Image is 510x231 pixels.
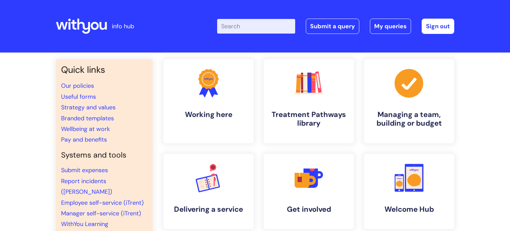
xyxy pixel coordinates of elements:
a: Get involved [264,154,354,229]
a: Wellbeing at work [61,125,110,133]
a: Manager self-service (iTrent) [61,209,141,217]
h4: Managing a team, building or budget [369,110,449,128]
h4: Systems and tools [61,151,147,160]
h4: Working here [169,110,248,119]
a: WithYou Learning [61,220,108,228]
a: Sign out [422,19,454,34]
input: Search [217,19,295,34]
a: Treatment Pathways library [264,59,354,143]
h4: Treatment Pathways library [269,110,349,128]
a: Submit a query [306,19,359,34]
a: Strategy and values [61,103,116,111]
h4: Delivering a service [169,205,248,214]
h3: Quick links [61,64,147,75]
a: Branded templates [61,114,114,122]
a: Managing a team, building or budget [364,59,454,143]
h4: Get involved [269,205,349,214]
a: Welcome Hub [364,154,454,229]
div: | - [217,19,454,34]
a: Useful forms [61,93,96,101]
a: Delivering a service [163,154,254,229]
a: Employee self-service (iTrent) [61,199,144,207]
a: My queries [370,19,411,34]
a: Our policies [61,82,94,90]
p: info hub [112,21,134,32]
a: Pay and benefits [61,136,107,144]
a: Submit expenses [61,166,108,174]
a: Report incidents ([PERSON_NAME]) [61,177,112,196]
h4: Welcome Hub [369,205,449,214]
a: Working here [163,59,254,143]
